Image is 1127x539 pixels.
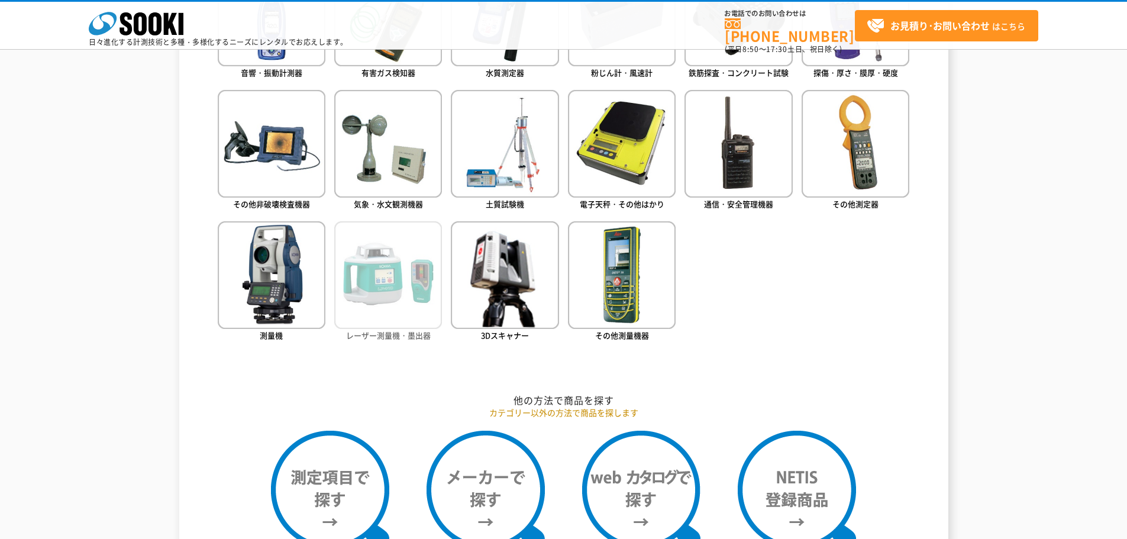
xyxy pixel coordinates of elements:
a: その他測量機器 [568,221,676,344]
img: 土質試験機 [451,90,558,198]
h2: 他の方法で商品を探す [218,394,910,406]
span: その他測定器 [832,198,879,209]
span: 音響・振動計測器 [241,67,302,78]
span: 有害ガス検知器 [361,67,415,78]
img: 気象・水文観測機器 [334,90,442,198]
p: 日々進化する計測技術と多種・多様化するニーズにレンタルでお応えします。 [89,38,348,46]
span: 17:30 [766,44,787,54]
span: はこちら [867,17,1025,35]
a: 測量機 [218,221,325,344]
a: その他非破壊検査機器 [218,90,325,212]
span: レーザー測量機・墨出器 [346,330,431,341]
span: 3Dスキャナー [481,330,529,341]
a: レーザー測量機・墨出器 [334,221,442,344]
span: お電話でのお問い合わせは [725,10,855,17]
span: 測量機 [260,330,283,341]
img: その他非破壊検査機器 [218,90,325,198]
span: (平日 ～ 土日、祝日除く) [725,44,842,54]
span: その他測量機器 [595,330,649,341]
img: その他測定器 [802,90,909,198]
img: レーザー測量機・墨出器 [334,221,442,329]
span: 鉄筋探査・コンクリート試験 [689,67,789,78]
a: 電子天秤・その他はかり [568,90,676,212]
span: 土質試験機 [486,198,524,209]
span: 通信・安全管理機器 [704,198,773,209]
a: [PHONE_NUMBER] [725,18,855,43]
span: 気象・水文観測機器 [354,198,423,209]
strong: お見積り･お問い合わせ [890,18,990,33]
img: 測量機 [218,221,325,329]
img: 通信・安全管理機器 [684,90,792,198]
span: 探傷・厚さ・膜厚・硬度 [813,67,898,78]
p: カテゴリー以外の方法で商品を探します [218,406,910,419]
span: 電子天秤・その他はかり [580,198,664,209]
a: 3Dスキャナー [451,221,558,344]
a: その他測定器 [802,90,909,212]
a: 土質試験機 [451,90,558,212]
a: 気象・水文観測機器 [334,90,442,212]
a: お見積り･お問い合わせはこちら [855,10,1038,41]
img: 3Dスキャナー [451,221,558,329]
span: 粉じん計・風速計 [591,67,653,78]
a: 通信・安全管理機器 [684,90,792,212]
span: 8:50 [742,44,759,54]
span: その他非破壊検査機器 [233,198,310,209]
img: その他測量機器 [568,221,676,329]
img: 電子天秤・その他はかり [568,90,676,198]
span: 水質測定器 [486,67,524,78]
